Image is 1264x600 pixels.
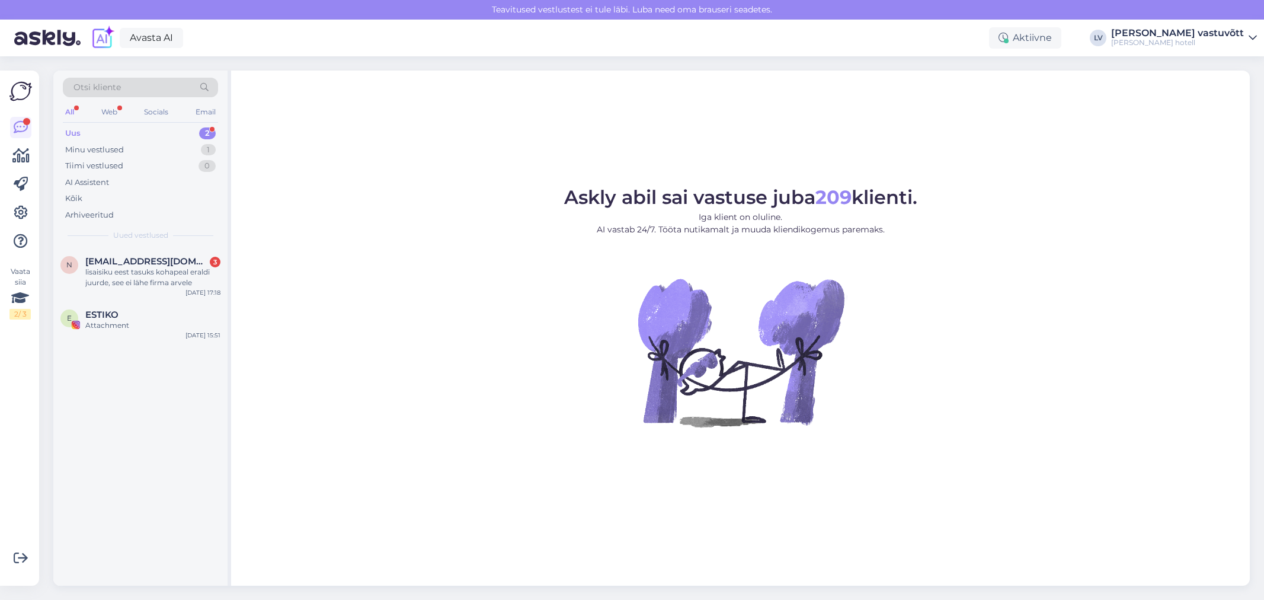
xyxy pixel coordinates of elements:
a: Avasta AI [120,28,183,48]
div: LV [1090,30,1106,46]
img: No Chat active [634,245,847,459]
div: Tiimi vestlused [65,160,123,172]
div: 2 / 3 [9,309,31,320]
div: 0 [199,160,216,172]
div: Arhiveeritud [65,209,114,221]
div: AI Assistent [65,177,109,189]
div: 3 [210,257,220,267]
span: ESTIKO [85,309,119,320]
span: Uued vestlused [113,230,168,241]
div: lisaisiku eest tasuks kohapeal eraldi juurde, see ei lähe firma arvele [85,267,220,288]
a: [PERSON_NAME] vastuvõtt[PERSON_NAME] hotell [1111,28,1257,47]
div: [PERSON_NAME] hotell [1111,38,1244,47]
div: Email [193,104,218,120]
div: [DATE] 17:18 [185,288,220,297]
div: Vaata siia [9,266,31,320]
div: [PERSON_NAME] vastuvõtt [1111,28,1244,38]
span: Otsi kliente [73,81,121,94]
div: All [63,104,76,120]
span: n [66,260,72,269]
div: 1 [201,144,216,156]
b: 209 [815,186,852,209]
div: 2 [199,127,216,139]
div: Aktiivne [989,27,1061,49]
img: explore-ai [90,25,115,50]
div: Web [99,104,120,120]
div: Attachment [85,320,220,331]
span: nelemusten@gmail.com [85,256,209,267]
p: Iga klient on oluline. AI vastab 24/7. Tööta nutikamalt ja muuda kliendikogemus paremaks. [564,211,917,236]
img: Askly Logo [9,80,32,103]
div: Socials [142,104,171,120]
div: Kõik [65,193,82,205]
div: Uus [65,127,81,139]
div: Minu vestlused [65,144,124,156]
span: E [67,314,72,323]
div: [DATE] 15:51 [185,331,220,340]
span: Askly abil sai vastuse juba klienti. [564,186,917,209]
